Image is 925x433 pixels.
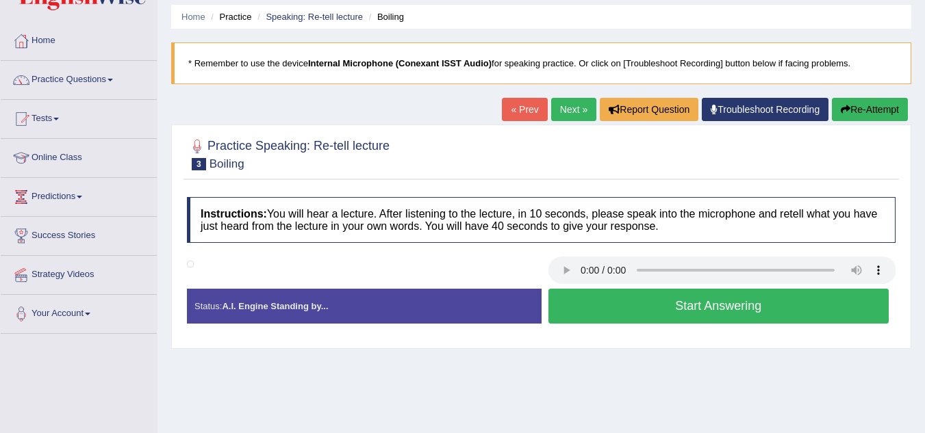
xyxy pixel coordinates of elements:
[207,10,251,23] li: Practice
[1,22,157,56] a: Home
[187,289,542,324] div: Status:
[187,136,390,170] h2: Practice Speaking: Re-tell lecture
[1,295,157,329] a: Your Account
[266,12,363,22] a: Speaking: Re-tell lecture
[702,98,828,121] a: Troubleshoot Recording
[187,197,896,243] h4: You will hear a lecture. After listening to the lecture, in 10 seconds, please speak into the mic...
[548,289,889,324] button: Start Answering
[308,58,492,68] b: Internal Microphone (Conexant ISST Audio)
[171,42,911,84] blockquote: * Remember to use the device for speaking practice. Or click on [Troubleshoot Recording] button b...
[222,301,328,311] strong: A.I. Engine Standing by...
[600,98,698,121] button: Report Question
[1,178,157,212] a: Predictions
[201,208,267,220] b: Instructions:
[1,100,157,134] a: Tests
[1,139,157,173] a: Online Class
[1,61,157,95] a: Practice Questions
[1,256,157,290] a: Strategy Videos
[502,98,547,121] a: « Prev
[832,98,908,121] button: Re-Attempt
[366,10,404,23] li: Boiling
[210,157,244,170] small: Boiling
[181,12,205,22] a: Home
[192,158,206,170] span: 3
[1,217,157,251] a: Success Stories
[551,98,596,121] a: Next »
